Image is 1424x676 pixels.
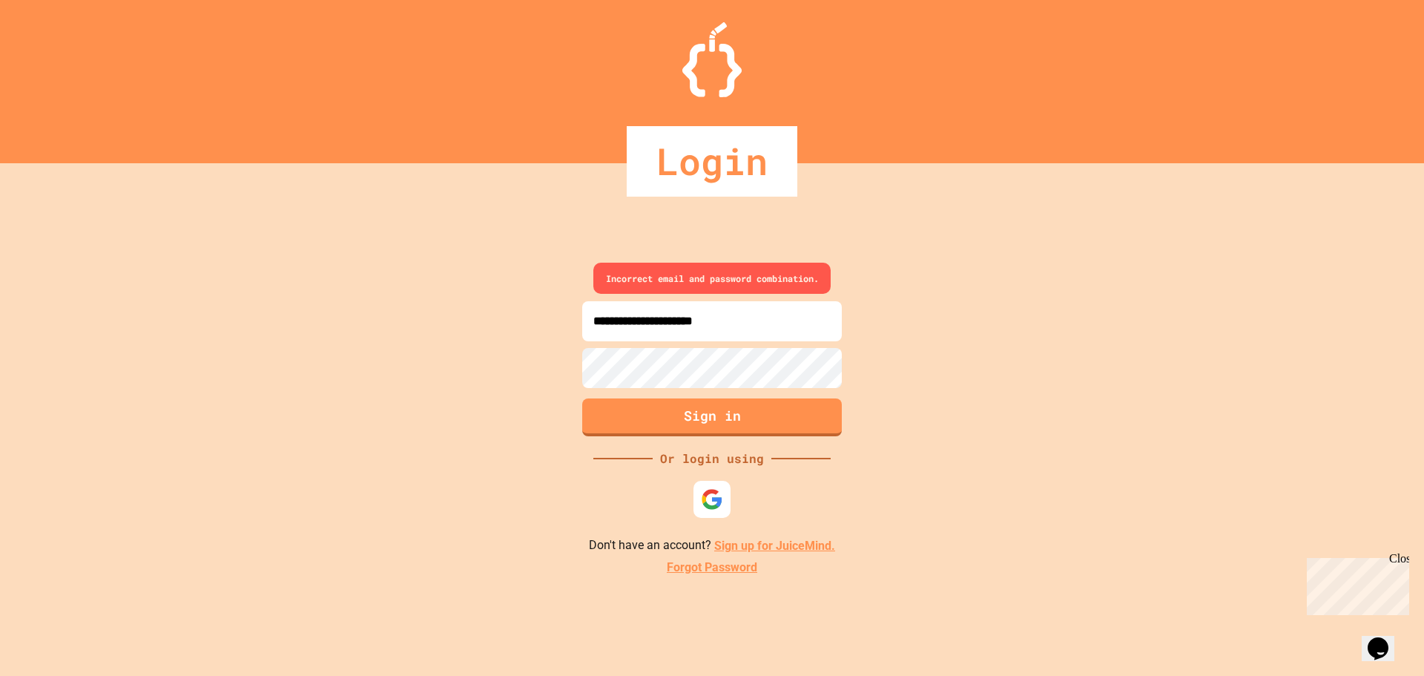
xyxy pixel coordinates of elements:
[714,539,835,553] a: Sign up for JuiceMind.
[589,536,835,555] p: Don't have an account?
[1362,617,1409,661] iframe: chat widget
[627,126,797,197] div: Login
[582,398,842,436] button: Sign in
[1301,552,1409,615] iframe: chat widget
[701,488,723,511] img: google-icon.svg
[667,559,757,577] a: Forgot Password
[593,263,831,294] div: Incorrect email and password combination.
[6,6,102,94] div: Chat with us now!Close
[653,450,771,467] div: Or login using
[682,22,742,97] img: Logo.svg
